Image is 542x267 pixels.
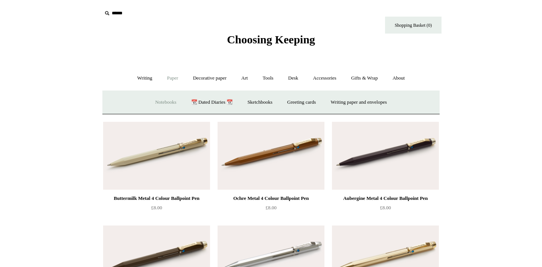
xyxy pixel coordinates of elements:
[103,194,210,225] a: Buttermilk Metal 4 Colour Ballpoint Pen £8.00
[219,194,323,203] div: Ochre Metal 4 Colour Ballpoint Pen
[280,92,323,112] a: Greeting cards
[332,122,439,190] img: Aubergine Metal 4 Colour Ballpoint Pen
[385,17,442,34] a: Shopping Basket (0)
[234,68,254,88] a: Art
[218,194,324,225] a: Ochre Metal 4 Colour Ballpoint Pen £8.00
[218,122,324,190] a: Ochre Metal 4 Colour Ballpoint Pen Ochre Metal 4 Colour Ballpoint Pen
[227,39,315,44] a: Choosing Keeping
[241,92,279,112] a: Sketchbooks
[186,68,233,88] a: Decorative paper
[306,68,343,88] a: Accessories
[265,205,276,210] span: £8.00
[256,68,280,88] a: Tools
[103,122,210,190] a: Buttermilk Metal 4 Colour Ballpoint Pen Buttermilk Metal 4 Colour Ballpoint Pen
[386,68,412,88] a: About
[131,68,159,88] a: Writing
[332,194,439,225] a: Aubergine Metal 4 Colour Ballpoint Pen £8.00
[380,205,391,210] span: £8.00
[227,33,315,46] span: Choosing Keeping
[148,92,183,112] a: Notebooks
[103,122,210,190] img: Buttermilk Metal 4 Colour Ballpoint Pen
[282,68,305,88] a: Desk
[324,92,394,112] a: Writing paper and envelopes
[218,122,324,190] img: Ochre Metal 4 Colour Ballpoint Pen
[344,68,385,88] a: Gifts & Wrap
[334,194,437,203] div: Aubergine Metal 4 Colour Ballpoint Pen
[151,205,162,210] span: £8.00
[332,122,439,190] a: Aubergine Metal 4 Colour Ballpoint Pen Aubergine Metal 4 Colour Ballpoint Pen
[184,92,239,112] a: 📆 Dated Diaries 📆
[105,194,208,203] div: Buttermilk Metal 4 Colour Ballpoint Pen
[160,68,185,88] a: Paper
